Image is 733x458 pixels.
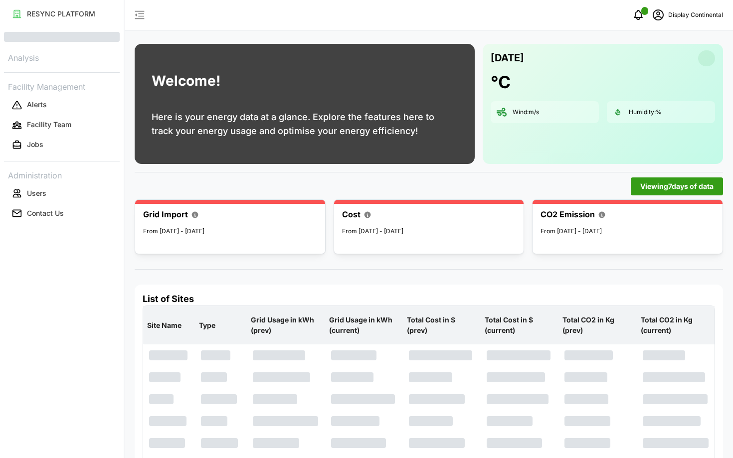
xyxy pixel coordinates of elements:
[560,307,634,343] p: Total CO2 in Kg (prev)
[541,227,715,236] p: From [DATE] - [DATE]
[639,307,713,343] p: Total CO2 in Kg (current)
[327,307,401,343] p: Grid Usage in kWh (current)
[143,227,317,236] p: From [DATE] - [DATE]
[4,115,120,135] a: Facility Team
[491,71,511,93] h1: °C
[27,9,95,19] p: RESYNC PLATFORM
[4,183,120,203] a: Users
[27,100,47,110] p: Alerts
[4,116,120,134] button: Facility Team
[4,4,120,24] a: RESYNC PLATFORM
[4,167,120,182] p: Administration
[143,293,715,305] h4: List of Sites
[629,108,662,117] p: Humidity: %
[4,96,120,114] button: Alerts
[4,203,120,223] a: Contact Us
[631,177,723,195] button: Viewing7days of data
[27,140,43,150] p: Jobs
[27,208,64,218] p: Contact Us
[342,227,516,236] p: From [DATE] - [DATE]
[342,208,361,221] p: Cost
[4,95,120,115] a: Alerts
[648,5,668,25] button: schedule
[4,50,120,64] p: Analysis
[640,178,714,195] span: Viewing 7 days of data
[145,312,193,338] p: Site Name
[483,307,556,343] p: Total Cost in $ (current)
[152,110,458,138] p: Here is your energy data at a glance. Explore the features here to track your energy usage and op...
[197,312,245,338] p: Type
[4,136,120,154] button: Jobs
[4,204,120,222] button: Contact Us
[4,5,120,23] button: RESYNC PLATFORM
[249,307,323,343] p: Grid Usage in kWh (prev)
[4,79,120,93] p: Facility Management
[143,208,188,221] p: Grid Import
[152,70,220,92] h1: Welcome!
[491,50,524,66] p: [DATE]
[541,208,595,221] p: CO2 Emission
[27,188,46,198] p: Users
[4,184,120,202] button: Users
[513,108,539,117] p: Wind: m/s
[405,307,479,343] p: Total Cost in $ (prev)
[4,135,120,155] a: Jobs
[668,10,723,20] p: Display Continental
[27,120,71,130] p: Facility Team
[628,5,648,25] button: notifications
